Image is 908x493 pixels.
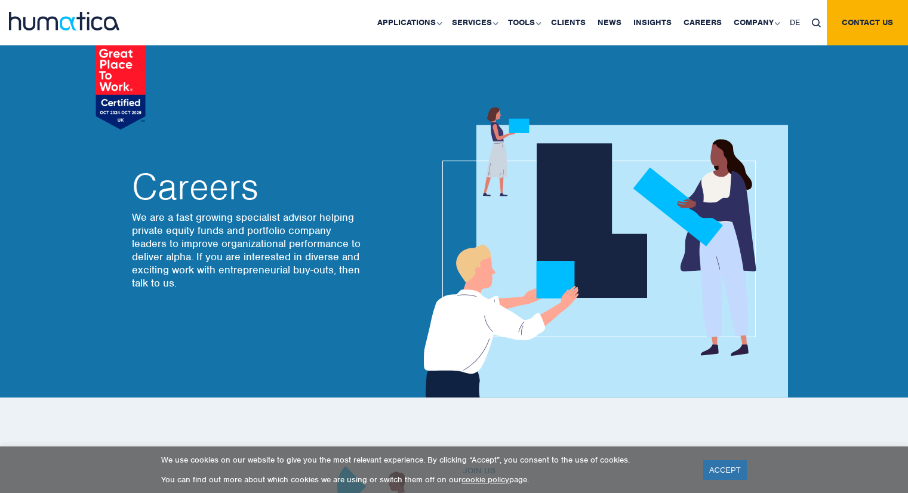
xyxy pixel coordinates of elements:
[790,17,800,27] span: DE
[413,107,788,398] img: about_banner1
[703,460,747,480] a: ACCEPT
[9,12,119,30] img: logo
[161,455,688,465] p: We use cookies on our website to give you the most relevant experience. By clicking “Accept”, you...
[132,211,365,289] p: We are a fast growing specialist advisor helping private equity funds and portfolio company leade...
[161,474,688,485] p: You can find out more about which cookies we are using or switch them off on our page.
[812,19,821,27] img: search_icon
[132,169,365,205] h2: Careers
[461,474,509,485] a: cookie policy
